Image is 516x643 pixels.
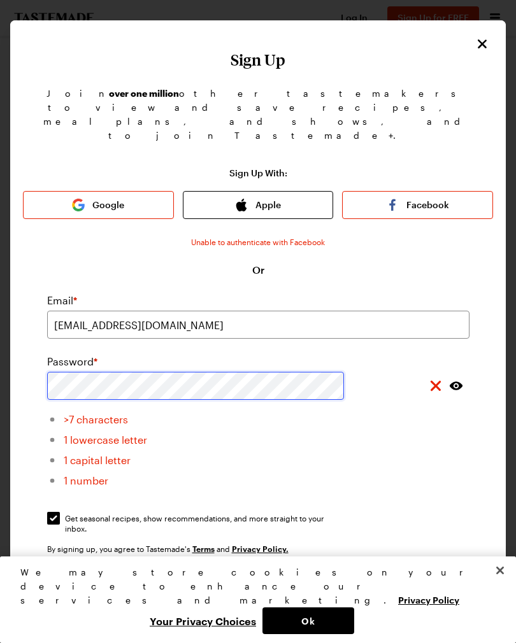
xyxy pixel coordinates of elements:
[252,262,264,278] span: Or
[183,191,334,219] button: Apple
[342,191,493,219] button: Facebook
[191,237,325,247] span: Unable to authenticate with Facebook
[192,543,215,554] a: Tastemade Terms of Service
[47,542,469,555] div: By signing up, you agree to Tastemade's and
[65,513,345,523] span: Get seasonal recipes, show recommendations, and more straight to your inbox.
[23,51,493,69] h1: Sign Up
[262,607,354,634] button: Ok
[23,87,493,143] p: Join other tastemakers to view and save recipes, meal plans, and shows, and to join Tastemade+.
[109,88,179,99] b: over one million
[64,413,128,425] span: >7 characters
[486,556,514,584] button: Close
[232,543,289,554] a: Tastemade Privacy Policy
[64,474,108,486] span: 1 number
[143,607,262,634] button: Your Privacy Choices
[47,354,97,369] label: Password
[20,565,485,634] div: Privacy
[229,168,287,178] p: Sign Up With:
[23,191,174,219] button: Google
[47,293,77,308] label: Email
[474,36,491,52] button: Close
[64,434,147,446] span: 1 lowercase letter
[20,565,485,607] div: We may store cookies on your device to enhance our services and marketing.
[47,512,60,525] input: Get seasonal recipes, show recommendations, and more straight to your inbox.
[64,454,131,466] span: 1 capital letter
[398,593,459,605] a: More information about your privacy, opens in a new tab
